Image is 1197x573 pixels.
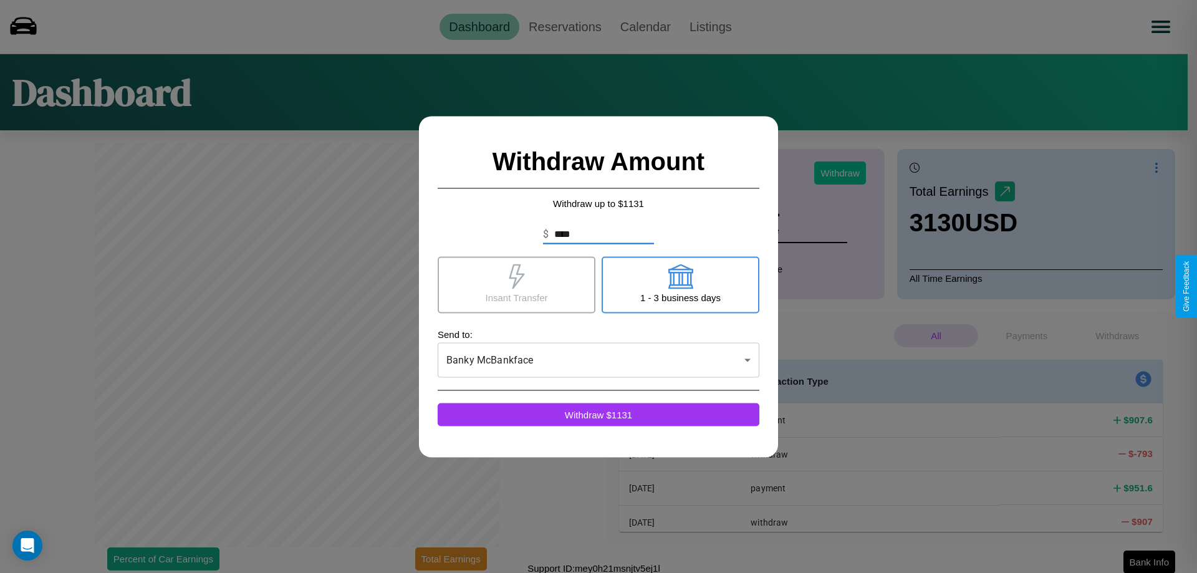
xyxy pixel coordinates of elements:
[12,531,42,561] div: Open Intercom Messenger
[438,135,759,188] h2: Withdraw Amount
[438,325,759,342] p: Send to:
[438,195,759,211] p: Withdraw up to $ 1131
[438,342,759,377] div: Banky McBankface
[543,226,549,241] p: $
[640,289,721,306] p: 1 - 3 business days
[485,289,547,306] p: Insant Transfer
[438,403,759,426] button: Withdraw $1131
[1182,261,1191,312] div: Give Feedback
